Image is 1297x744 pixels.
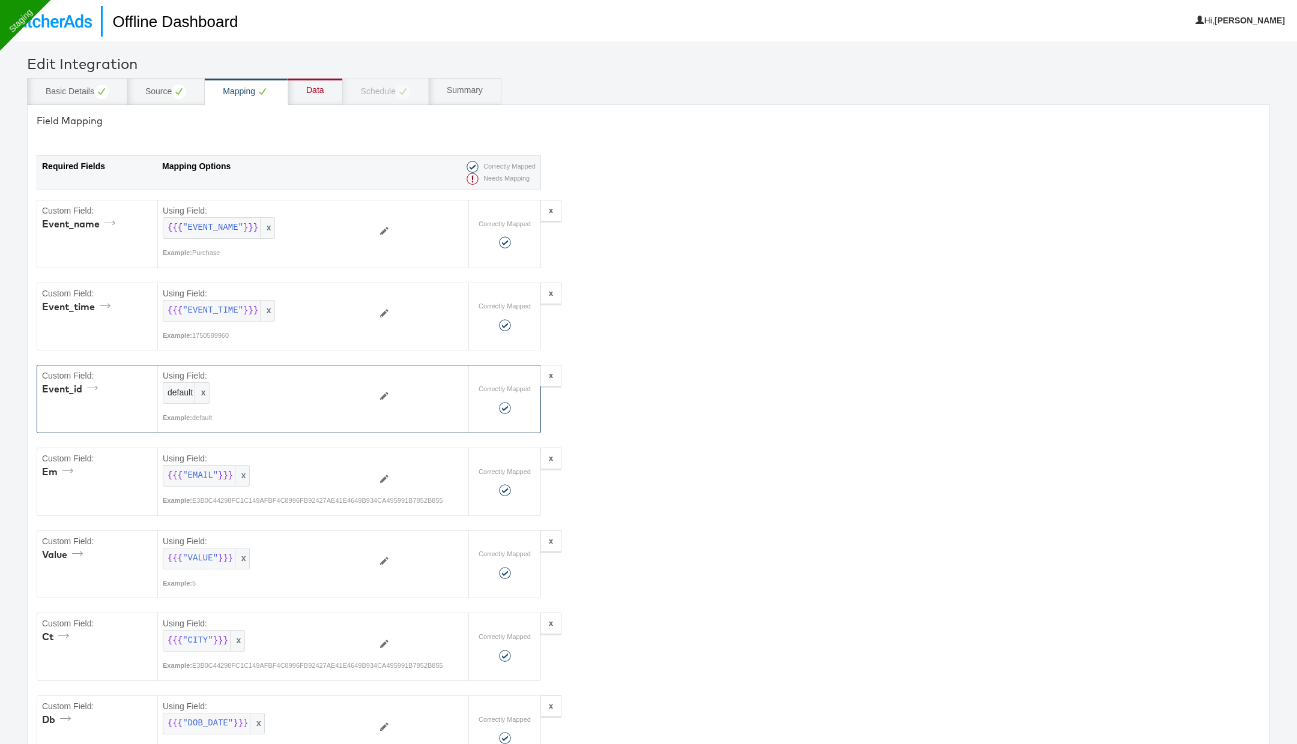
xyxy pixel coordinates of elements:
[549,700,553,711] strong: x
[195,383,209,403] span: x
[540,530,561,552] button: x
[42,288,153,300] label: Custom Field:
[213,635,228,647] span: }}}
[540,695,561,717] button: x
[27,53,1270,74] div: Edit Integration
[183,635,213,647] span: "CITY"
[163,453,373,465] label: Using Field:
[168,387,205,399] span: default
[549,617,553,628] strong: x
[479,550,531,559] label: Correctly Mapped
[42,453,153,465] label: Custom Field:
[235,466,249,486] span: x
[549,452,553,463] strong: x
[168,305,183,317] span: {{{
[163,618,373,630] label: Using Field:
[168,222,183,234] span: {{{
[230,631,244,651] span: x
[42,465,77,479] div: em
[163,288,373,300] label: Using Field:
[549,287,553,298] strong: x
[168,635,183,647] span: {{{
[235,548,249,569] span: x
[168,718,183,730] span: {{{
[46,85,109,99] div: Basic Details
[42,618,153,630] label: Custom Field:
[183,470,218,482] span: "EMAIL"
[42,536,153,548] label: Custom Field:
[540,613,561,634] button: x
[479,715,531,725] label: Correctly Mapped
[192,661,443,671] div: E3B0C44298FC1C149AFBF4C8996FB92427AE41E4649B934CA495991B7852B855
[145,85,186,99] div: Source
[183,222,243,234] span: "EVENT_NAME"
[540,448,561,469] button: x
[163,661,192,671] div: Example:
[218,470,233,482] span: }}}
[549,370,553,380] strong: x
[183,305,243,317] span: "EVENT_TIME"
[42,161,105,171] strong: Required Fields
[250,713,264,734] span: x
[1215,16,1285,25] b: [PERSON_NAME]
[233,718,248,730] span: }}}
[183,553,218,565] span: "VALUE"
[42,205,153,217] label: Custom Field:
[447,85,483,97] div: Summary
[260,218,274,238] span: x
[42,382,102,396] div: event_id
[37,114,1260,128] div: Field Mapping
[479,220,531,229] label: Correctly Mapped
[243,305,258,317] span: }}}
[479,632,531,642] label: Correctly Mapped
[479,385,531,394] label: Correctly Mapped
[192,413,373,423] div: default
[168,470,183,482] span: {{{
[163,331,192,341] div: Example:
[163,496,192,506] div: Example:
[243,222,258,234] span: }}}
[192,579,373,589] div: 5
[540,283,561,304] button: x
[163,205,373,217] label: Using Field:
[192,331,373,341] div: 1750589960
[168,553,183,565] span: {{{
[42,713,75,727] div: db
[540,365,561,386] button: x
[218,553,233,565] span: }}}
[306,85,324,97] div: Data
[462,173,536,185] div: Needs Mapping
[192,496,443,506] div: E3B0C44298FC1C149AFBF4C8996FB92427AE41E4649B934CA495991B7852B855
[192,248,373,258] div: Purchase
[163,248,192,258] div: Example:
[163,370,373,382] label: Using Field:
[549,205,553,215] strong: x
[183,718,233,730] span: "DOB_DATE"
[42,548,87,562] div: value
[163,579,192,589] div: Example:
[42,630,73,644] div: ct
[479,467,531,477] label: Correctly Mapped
[462,161,536,173] div: Correctly Mapped
[163,701,373,713] label: Using Field:
[260,301,274,321] span: x
[163,413,192,423] div: Example:
[42,217,119,231] div: event_name
[223,85,270,99] div: Mapping
[9,14,92,28] img: StitcherAds
[549,535,553,546] strong: x
[101,6,238,37] h1: Offline Dashboard
[42,370,153,382] label: Custom Field:
[162,161,231,171] strong: Mapping Options
[540,200,561,221] button: x
[42,300,115,314] div: event_time
[479,302,531,311] label: Correctly Mapped
[163,536,373,548] label: Using Field:
[42,701,153,713] label: Custom Field:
